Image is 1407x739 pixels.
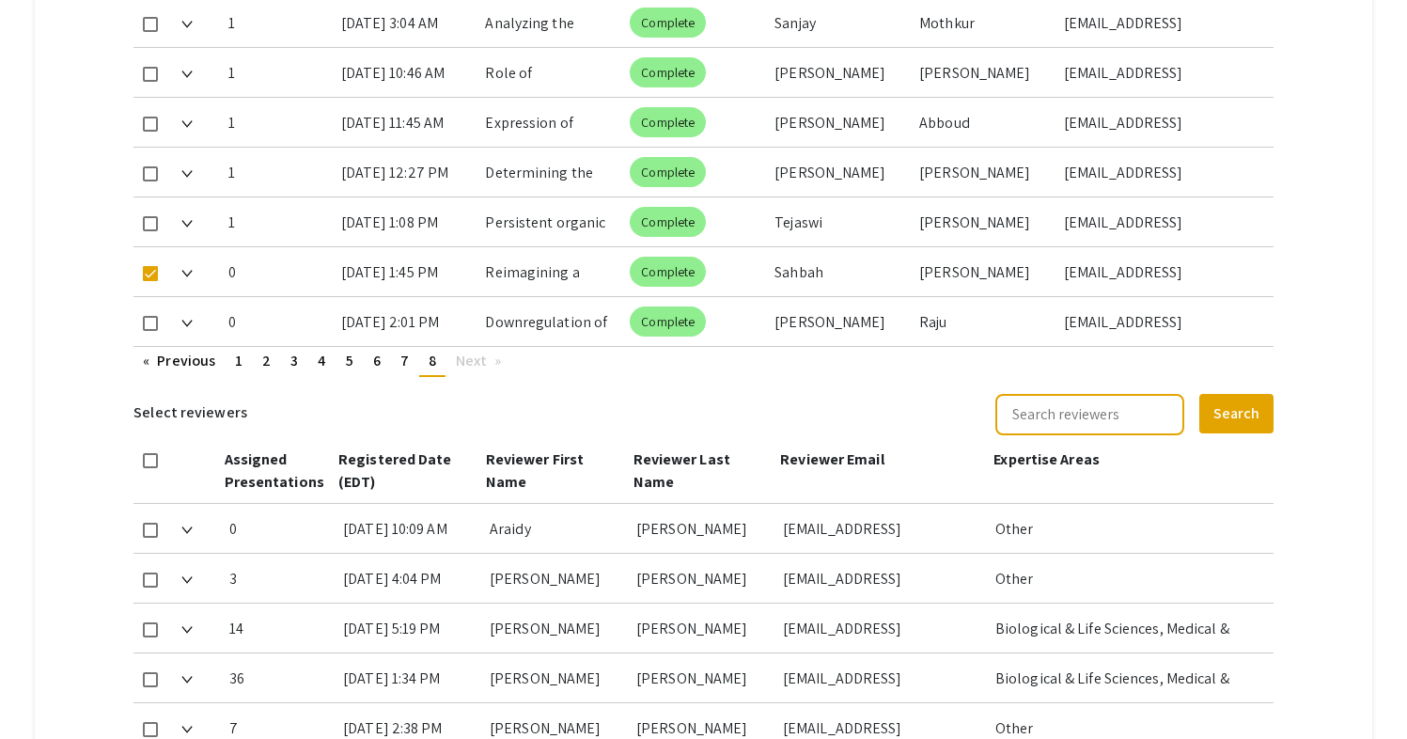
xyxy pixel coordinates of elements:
div: [DATE] 1:34 PM [343,653,475,702]
div: [EMAIL_ADDRESS][DOMAIN_NAME] [783,653,980,702]
div: [DATE] 10:09 AM [343,504,475,553]
div: [EMAIL_ADDRESS][DOMAIN_NAME] [1064,297,1258,346]
div: [DATE] 10:46 AM [341,48,471,97]
div: Determining the life cycle of novel Gordonia phages [485,148,615,197]
span: 5 [346,351,353,370]
div: Araidy [490,504,621,553]
img: Expand arrow [181,320,193,327]
div: [PERSON_NAME] [774,48,904,97]
div: [DATE] 12:27 PM [341,148,471,197]
div: [PERSON_NAME] [919,148,1049,197]
input: Search reviewers [995,394,1184,435]
span: 2 [262,351,271,370]
img: Expand arrow [181,21,193,28]
iframe: Chat [14,654,80,725]
div: [EMAIL_ADDRESS][DOMAIN_NAME] [783,504,980,553]
div: [PERSON_NAME] [636,604,768,653]
img: Expand arrow [181,576,193,584]
mat-chip: Complete [630,8,706,38]
img: Expand arrow [181,170,193,178]
mat-chip: Complete [630,257,706,287]
div: [PERSON_NAME] [774,98,904,147]
div: Reimagining a Historic Event in the Smartphone Era: A Work-in-Progress on Archival Video Enhancement [485,247,615,296]
span: 3 [290,351,298,370]
button: Search [1199,394,1274,433]
div: Other [995,504,1258,553]
div: Raju [919,297,1049,346]
span: 7 [400,351,409,370]
div: [DATE] 5:19 PM [343,604,475,653]
img: Expand arrow [181,120,193,128]
div: 0 [228,247,325,296]
img: Expand arrow [181,270,193,277]
span: Assigned Presentations [225,449,324,492]
div: [PERSON_NAME] [774,297,904,346]
mat-chip: Complete [630,57,706,87]
div: [PERSON_NAME] [636,504,768,553]
div: 14 [229,604,328,653]
div: 36 [229,653,328,702]
mat-chip: Complete [630,157,706,187]
div: [PERSON_NAME] [636,554,768,603]
div: [EMAIL_ADDRESS][DOMAIN_NAME] [1064,48,1258,97]
mat-chip: Complete [630,207,706,237]
span: Reviewer Email [780,449,883,469]
div: 3 [229,554,328,603]
div: Tejaswi [774,197,904,246]
div: Biological & Life Sciences, Medical & Health Sciences, Other [995,604,1258,653]
img: Expand arrow [181,71,193,78]
div: [PERSON_NAME] [919,197,1049,246]
img: Expand arrow [181,527,193,534]
div: [DATE] 2:01 PM [341,297,471,346]
img: Expand arrow [181,726,193,733]
div: [EMAIL_ADDRESS][DOMAIN_NAME] [1064,98,1258,147]
mat-chip: Complete [630,107,706,137]
div: [EMAIL_ADDRESS][DOMAIN_NAME] [783,604,980,653]
div: [PERSON_NAME] [490,604,621,653]
div: [PERSON_NAME] [774,148,904,197]
span: Registered Date (EDT) [338,449,452,492]
span: 6 [373,351,381,370]
div: Sahbah [774,247,904,296]
div: Downregulation of calcium-activated kinase CAMKK2 and its effector proteins transferrin and trans... [485,297,615,346]
img: Expand arrow [181,220,193,228]
div: Persistent organic pollutants (POPs) profiling of Alaskan pink salmon [485,197,615,246]
div: [PERSON_NAME] [490,653,621,702]
div: [EMAIL_ADDRESS][DOMAIN_NAME] [783,554,980,603]
div: Other [995,554,1258,603]
div: [EMAIL_ADDRESS][DOMAIN_NAME] [1064,148,1258,197]
div: [DATE] 1:45 PM [341,247,471,296]
div: Role of [MEDICAL_DATA] Receptor Alpha in Cardiac Adaptation to Pressure Overload [485,48,615,97]
div: [PERSON_NAME] [490,554,621,603]
div: 0 [229,504,328,553]
mat-chip: Complete [630,307,706,337]
img: Expand arrow [181,626,193,634]
div: 1 [228,48,325,97]
a: Previous page [133,347,225,375]
span: 1 [235,351,242,370]
div: Abboud [919,98,1049,147]
div: Expression of Human DNA Polymerase η in a Bacterial System&nbsp; [485,98,615,147]
span: 8 [429,351,436,370]
ul: Pagination [133,347,1274,377]
img: Expand arrow [181,676,193,684]
div: [DATE] 4:04 PM [343,554,475,603]
div: [EMAIL_ADDRESS][PERSON_NAME][DOMAIN_NAME] [1064,197,1258,246]
div: 0 [228,297,325,346]
div: [DATE] 11:45 AM [341,98,471,147]
div: [EMAIL_ADDRESS][DOMAIN_NAME] [1064,247,1258,296]
span: Expertise Areas [993,449,1100,469]
div: [DATE] 1:08 PM [341,197,471,246]
span: Next [456,351,487,370]
h6: Select reviewers [133,392,247,433]
div: [PERSON_NAME] [636,653,768,702]
div: 1 [228,98,325,147]
div: 1 [228,148,325,197]
div: Biological & Life Sciences, Medical & Health Sciences, Other [995,653,1258,702]
span: 4 [318,351,325,370]
span: Reviewer Last Name [633,449,730,492]
div: [PERSON_NAME] [919,247,1049,296]
div: [PERSON_NAME] [919,48,1049,97]
span: Reviewer First Name [486,449,584,492]
div: 1 [228,197,325,246]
